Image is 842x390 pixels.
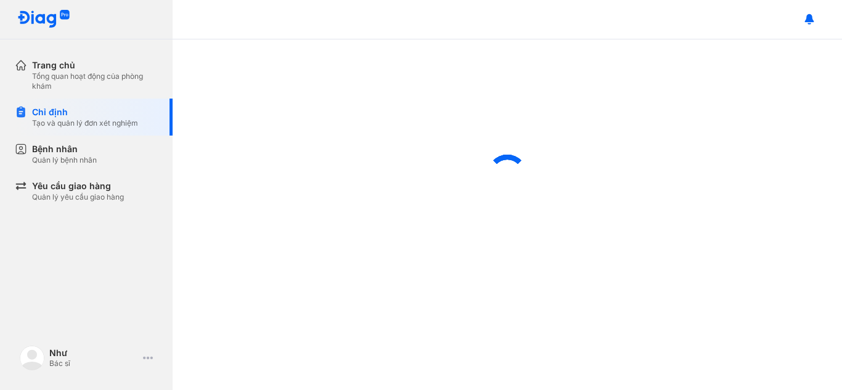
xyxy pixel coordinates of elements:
[32,71,158,91] div: Tổng quan hoạt động của phòng khám
[32,155,97,165] div: Quản lý bệnh nhân
[32,143,97,155] div: Bệnh nhân
[17,10,70,29] img: logo
[49,347,138,359] div: Như
[32,106,138,118] div: Chỉ định
[49,359,138,368] div: Bác sĩ
[32,180,124,192] div: Yêu cầu giao hàng
[32,59,158,71] div: Trang chủ
[20,346,44,370] img: logo
[32,192,124,202] div: Quản lý yêu cầu giao hàng
[32,118,138,128] div: Tạo và quản lý đơn xét nghiệm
